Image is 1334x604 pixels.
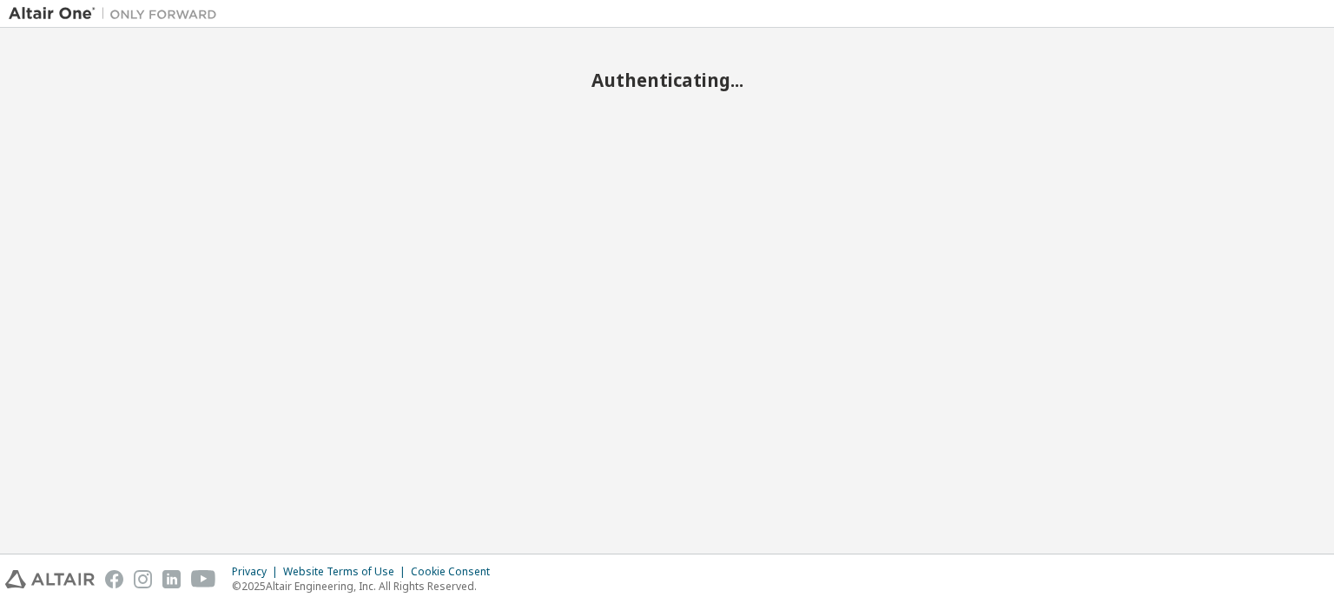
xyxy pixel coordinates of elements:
[9,69,1325,91] h2: Authenticating...
[232,565,283,579] div: Privacy
[283,565,411,579] div: Website Terms of Use
[105,570,123,588] img: facebook.svg
[134,570,152,588] img: instagram.svg
[232,579,500,594] p: © 2025 Altair Engineering, Inc. All Rights Reserved.
[162,570,181,588] img: linkedin.svg
[5,570,95,588] img: altair_logo.svg
[411,565,500,579] div: Cookie Consent
[191,570,216,588] img: youtube.svg
[9,5,226,23] img: Altair One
